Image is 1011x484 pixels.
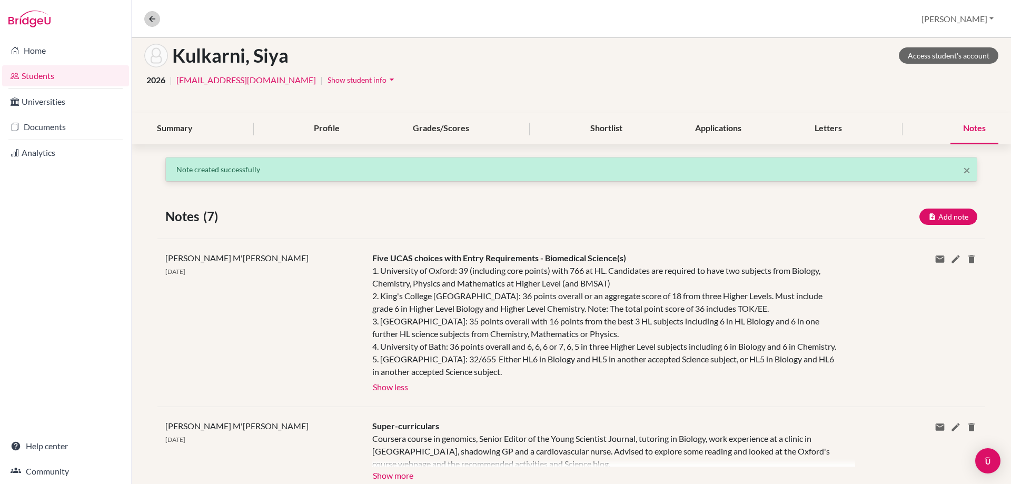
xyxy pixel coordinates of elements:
div: Shortlist [578,113,635,144]
span: | [170,74,172,86]
span: Notes [165,207,203,226]
span: Show student info [328,75,386,84]
div: Open Intercom Messenger [975,448,1000,473]
a: [EMAIL_ADDRESS][DOMAIN_NAME] [176,74,316,86]
a: Home [2,40,129,61]
div: Grades/Scores [400,113,482,144]
img: Bridge-U [8,11,51,27]
a: Analytics [2,142,129,163]
span: [PERSON_NAME] M'[PERSON_NAME] [165,253,309,263]
a: Documents [2,116,129,137]
div: Summary [144,113,205,144]
div: Letters [802,113,855,144]
span: (7) [203,207,222,226]
div: Profile [301,113,352,144]
span: Five UCAS choices with Entry Requirements - Biomedical Science(s) [372,253,626,263]
span: 2026 [146,74,165,86]
button: Add note [919,209,977,225]
button: Close [963,164,970,176]
button: Show student infoarrow_drop_down [327,72,398,88]
a: Universities [2,91,129,112]
button: Show less [372,378,409,394]
span: [DATE] [165,268,185,275]
div: Coursera course in genomics, Senior Editor of the Young Scientist Journal, tutoring in Biology, w... [372,432,839,467]
img: Siya Kulkarni's avatar [144,44,168,67]
button: Show more [372,467,414,482]
span: [PERSON_NAME] M'[PERSON_NAME] [165,421,309,431]
button: [PERSON_NAME] [917,9,998,29]
span: Super-curriculars [372,421,439,431]
div: Applications [682,113,754,144]
div: 1. University of Oxford: 39 (including core points) with 766 at HL. Candidates are required to ha... [372,264,839,378]
h1: Kulkarni, Siya [172,44,289,67]
span: × [963,162,970,177]
p: Note created successfully [176,164,966,175]
a: Students [2,65,129,86]
a: Access student's account [899,47,998,64]
a: Help center [2,436,129,457]
i: arrow_drop_down [386,74,397,85]
a: Community [2,461,129,482]
span: [DATE] [165,436,185,443]
div: Notes [950,113,998,144]
span: | [320,74,323,86]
